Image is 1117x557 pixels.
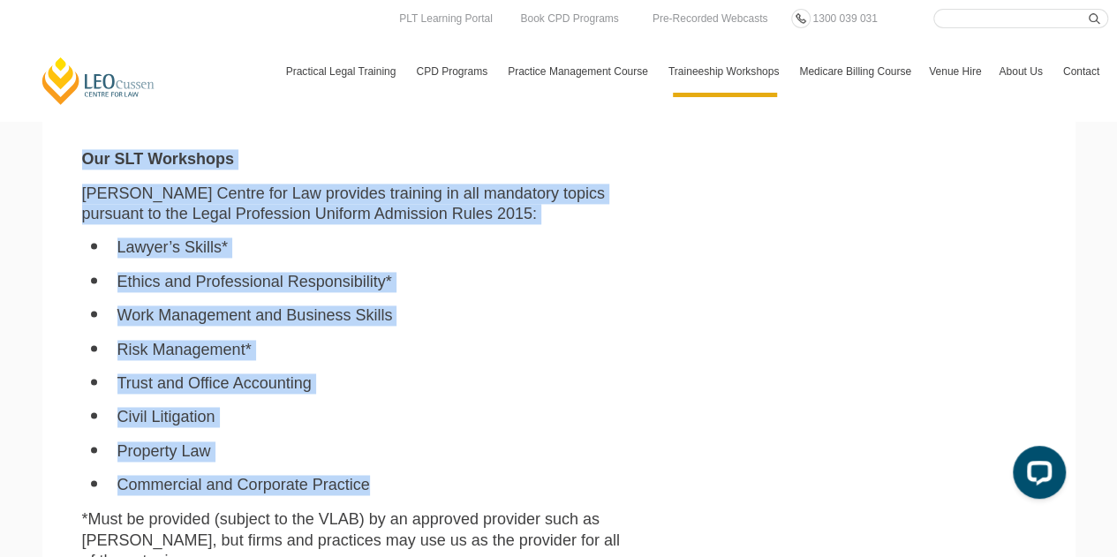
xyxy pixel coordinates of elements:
li: Property Law [117,441,627,462]
span: 1300 039 031 [812,12,877,25]
a: Pre-Recorded Webcasts [648,9,773,28]
a: About Us [990,46,1053,97]
a: Contact [1054,46,1108,97]
li: Lawyer’s Skills* [117,237,627,258]
strong: Our SLT Workshops [82,150,234,168]
a: PLT Learning Portal [395,9,497,28]
li: Risk Management* [117,340,627,360]
li: Trust and Office Accounting [117,373,627,394]
a: Book CPD Programs [516,9,623,28]
a: Practice Management Course [499,46,660,97]
li: Commercial and Corporate Practice [117,475,627,495]
a: 1300 039 031 [808,9,881,28]
iframe: LiveChat chat widget [999,439,1073,513]
p: [PERSON_NAME] Centre for Law provides training in all mandatory topics pursuant to the Legal Prof... [82,184,627,225]
li: Work Management and Business Skills [117,305,627,326]
a: Venue Hire [920,46,990,97]
a: Practical Legal Training [277,46,408,97]
a: [PERSON_NAME] Centre for Law [40,56,157,106]
a: Traineeship Workshops [660,46,790,97]
li: Civil Litigation [117,407,627,427]
li: Ethics and Professional Responsibility* [117,272,627,292]
a: Medicare Billing Course [790,46,920,97]
a: CPD Programs [407,46,499,97]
